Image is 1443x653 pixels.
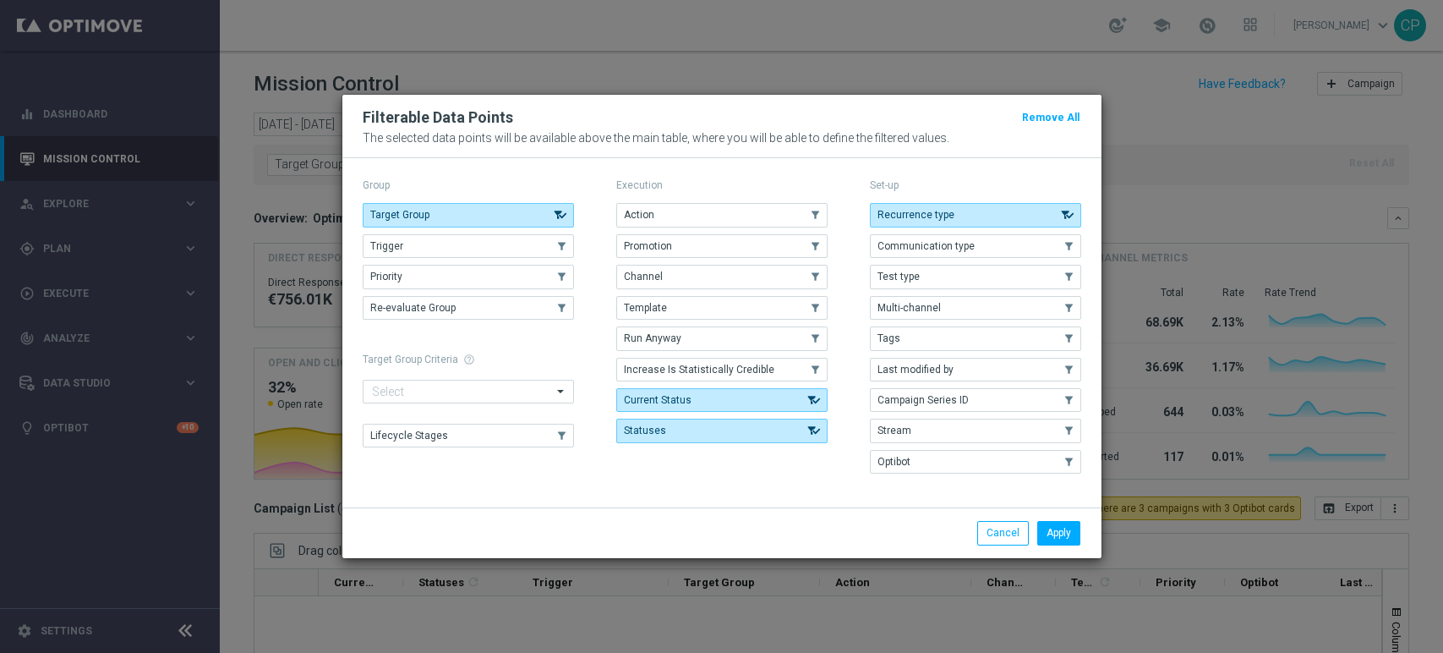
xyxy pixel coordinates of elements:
button: Target Group [363,203,574,227]
span: Lifecycle Stages [370,430,448,442]
button: Run Anyway [616,326,828,350]
button: Statuses [616,419,828,442]
p: The selected data points will be available above the main table, where you will be able to define... [363,131,1081,145]
button: Template [616,296,828,320]
button: Test type [870,265,1081,288]
span: Campaign Series ID [877,394,969,406]
span: Action [624,209,654,221]
span: Target Group [370,209,429,221]
button: Trigger [363,234,574,258]
button: Stream [870,419,1081,442]
button: Multi-channel [870,296,1081,320]
button: Optibot [870,450,1081,474]
button: Action [616,203,828,227]
button: Priority [363,265,574,288]
span: help_outline [463,354,475,365]
span: Optibot [877,456,910,468]
span: Communication type [877,240,975,252]
button: Current Status [616,388,828,412]
p: Group [363,178,574,192]
span: Statuses [624,425,666,436]
span: Tags [877,332,900,344]
span: Increase Is Statistically Credible [624,364,774,376]
button: Communication type [870,234,1081,258]
button: Campaign Series ID [870,388,1081,412]
p: Set-up [870,178,1081,192]
span: Promotion [624,240,672,252]
span: Trigger [370,240,403,252]
button: Recurrence type [870,203,1081,227]
button: Channel [616,265,828,288]
span: Test type [877,271,920,283]
h1: Target Group Criteria [363,354,574,365]
span: Run Anyway [624,332,681,344]
button: Re-evaluate Group [363,296,574,320]
h2: Filterable Data Points [363,107,513,128]
span: Priority [370,271,402,283]
button: Tags [870,326,1081,350]
span: Recurrence type [877,209,954,221]
button: Cancel [977,521,1029,545]
button: Last modified by [870,358,1081,381]
span: Multi-channel [877,302,941,314]
span: Channel [624,271,663,283]
span: Stream [877,425,911,436]
span: Current Status [624,394,691,406]
span: Template [624,302,667,314]
span: Last modified by [877,364,954,376]
button: Apply [1037,521,1080,545]
button: Promotion [616,234,828,258]
p: Execution [616,178,828,192]
span: Re-evaluate Group [370,302,456,314]
button: Lifecycle Stages [363,424,574,447]
button: Remove All [1020,108,1081,127]
button: Increase Is Statistically Credible [616,358,828,381]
